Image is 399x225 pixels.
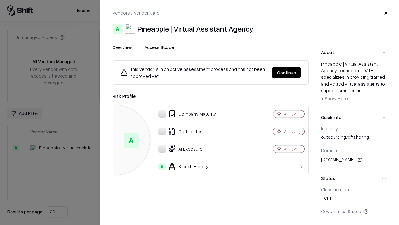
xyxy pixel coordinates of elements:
div: [DOMAIN_NAME] [321,156,387,163]
div: A [124,132,139,147]
div: Classification [321,187,387,192]
span: + Show More [321,96,348,101]
button: Access Scope [144,44,174,55]
div: Governance Status [321,208,387,214]
div: Tier 1 [321,195,387,203]
div: A [113,24,123,34]
div: This vendor is in an active assessment process and has not been approved yet. [120,66,267,79]
button: Overview [113,44,132,55]
div: Domain [321,147,387,153]
div: Analyzing [284,111,301,117]
img: Pineapple | Virtual Assistant Agency [125,24,135,34]
button: Status [321,170,387,187]
div: Pineapple | Virtual Assistant Agency [137,24,253,34]
p: Vendors / Vendor Card [113,10,160,16]
div: Certificates [118,127,251,135]
button: Quick Info [321,109,387,126]
div: outsourcing/offshoring [321,134,387,142]
div: Company Maturity [118,110,251,117]
div: Quick Info [321,126,387,170]
div: Breach History [118,163,251,170]
div: Risk Profile [113,92,309,100]
button: Continue [272,67,301,78]
div: Analyzing [284,129,301,134]
div: A [158,163,166,170]
button: About [321,44,387,61]
div: Industry [321,126,387,131]
div: Pineapple | Virtual Assistant Agency, founded in [DATE], specializes in providing trained and vet... [321,61,387,104]
div: About [321,61,387,109]
button: + Show More [321,94,348,104]
div: AI Exposure [118,145,251,152]
div: Analyzing [284,146,301,152]
span: ... [362,87,364,93]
